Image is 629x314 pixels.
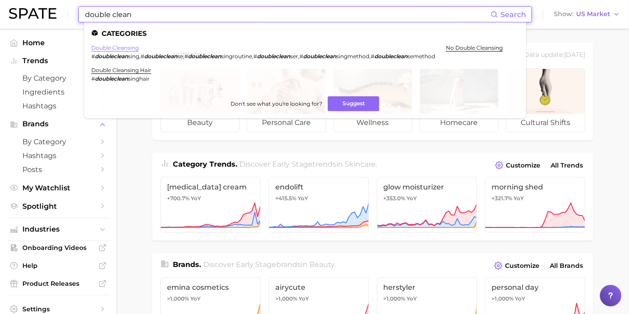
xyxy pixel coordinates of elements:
span: wellness [334,114,412,132]
span: Show [554,12,573,17]
a: Help [7,259,109,272]
span: herstyler [384,283,471,292]
span: Brands . [173,260,201,269]
span: homecare [420,114,498,132]
button: ShowUS Market [552,9,622,20]
span: Hashtags [22,151,94,160]
span: singhair [128,75,150,82]
span: YoY [191,195,201,202]
span: Help [22,262,94,270]
a: All Trends [548,159,585,172]
span: +353.0% [384,195,406,202]
a: My Watchlist [7,181,109,195]
a: Posts [7,163,109,176]
button: Customize [492,259,542,272]
a: All Brands [548,260,585,272]
span: # [91,75,95,82]
button: Suggest [328,96,379,111]
span: cultural shifts [506,114,585,132]
a: Spotlight [7,199,109,213]
span: personal day [492,283,578,292]
span: Search [501,10,526,19]
span: >1,000% [167,295,189,302]
span: >1,000% [275,295,297,302]
span: Home [22,39,94,47]
span: YoY [515,295,525,302]
span: +700.7% [167,195,189,202]
span: US Market [576,12,610,17]
span: Spotlight [22,202,94,211]
div: , , , , , [91,53,435,60]
span: skincare [345,160,376,168]
span: Onboarding Videos [22,244,94,252]
span: Product Releases [22,280,94,288]
a: Ingredients [7,85,109,99]
span: Category Trends . [173,160,237,168]
button: Brands [7,117,109,131]
span: Ingredients [22,88,94,96]
span: YoY [407,295,417,302]
em: doubleclean [95,53,128,60]
span: by Category [22,74,94,82]
span: # [141,53,144,60]
button: Industries [7,223,109,236]
span: Trends [22,57,94,65]
a: double cleansing [91,44,139,51]
span: morning shed [492,183,578,191]
em: doubleclean [374,53,407,60]
span: YoY [407,195,417,202]
span: +415.5% [275,195,296,202]
span: # [91,53,95,60]
em: doubleclean [144,53,177,60]
a: morning shed+321.7% YoY [485,177,585,232]
span: # [371,53,374,60]
span: YoY [298,195,308,202]
input: Search here for a brand, industry, or ingredient [84,7,491,22]
span: beauty [310,260,335,269]
li: Categories [91,30,519,37]
span: >1,000% [384,295,406,302]
span: Brands [22,120,94,128]
em: doubleclean [95,75,128,82]
span: endolift [275,183,362,191]
a: glow moisturizer+353.0% YoY [377,177,477,232]
span: personal care [247,114,325,132]
span: semethod [407,53,435,60]
span: sing [128,53,139,60]
em: doubleclean [303,53,336,60]
span: Customize [505,262,539,270]
a: by Category [7,71,109,85]
em: doubleclean [188,53,221,60]
a: Onboarding Videos [7,241,109,254]
span: +321.7% [492,195,512,202]
button: Trends [7,54,109,68]
span: Industries [22,225,94,233]
span: airycute [275,283,362,292]
a: no double cleansing [446,44,503,51]
span: se [177,53,183,60]
span: by Category [22,138,94,146]
span: ser [290,53,298,60]
span: Discover Early Stage brands in . [204,260,336,269]
span: Settings [22,305,94,313]
button: Customize [493,159,543,172]
span: [MEDICAL_DATA] cream [167,183,254,191]
span: Posts [22,165,94,174]
a: cultural shifts [506,69,585,132]
span: emina cosmetics [167,283,254,292]
span: YoY [190,295,201,302]
a: Product Releases [7,277,109,290]
span: Discover Early Stage trends in . [240,160,377,168]
a: Home [7,36,109,50]
span: >1,000% [492,295,513,302]
div: Data update: [DATE] [524,49,585,61]
span: Don't see what you're looking for? [231,100,322,107]
span: # [300,53,303,60]
em: doubleclean [257,53,290,60]
img: SPATE [9,8,56,19]
a: double cleansing hair [91,67,151,73]
span: YoY [299,295,309,302]
span: glow moisturizer [384,183,471,191]
a: Hashtags [7,99,109,113]
span: # [184,53,188,60]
